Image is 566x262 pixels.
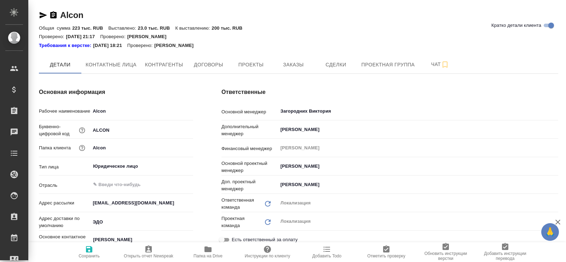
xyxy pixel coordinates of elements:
[189,166,191,167] button: Open
[39,182,90,189] p: Отрасль
[127,34,172,39] p: [PERSON_NAME]
[554,184,556,185] button: Open
[416,242,475,262] button: Обновить инструкции верстки
[554,111,556,112] button: Open
[39,25,72,31] p: Общая сумма
[221,123,278,137] p: Дополнительный менеджер
[554,166,556,167] button: Open
[49,11,58,19] button: Скопировать ссылку
[423,60,457,69] span: Чат
[39,123,77,137] p: Буквенно-цифровой код
[39,233,90,248] p: Основное контактное лицо
[90,198,193,208] input: ✎ Введи что-нибудь
[221,145,278,152] p: Финансовый менеджер
[367,254,405,258] span: Отметить проверку
[189,239,191,240] button: Open
[178,242,238,262] button: Папка на Drive
[100,34,127,39] p: Проверено:
[221,215,264,229] p: Проектная команда
[127,42,155,49] p: Проверено:
[39,163,90,171] p: Тип лица
[72,25,108,31] p: 223 тыс. RUB
[39,42,93,49] a: Требования к верстке:
[39,88,193,96] h4: Основная информация
[221,88,558,96] h4: Ответственные
[544,225,556,239] span: 🙏
[90,106,193,116] input: ✎ Введи что-нибудь
[77,126,87,135] button: Нужен для формирования номера заказа/сделки
[221,108,278,115] p: Основной менеджер
[108,25,138,31] p: Выставлено:
[234,60,268,69] span: Проекты
[79,254,100,258] span: Сохранить
[221,160,278,174] p: Основной проектный менеджер
[221,197,264,211] p: Ответственная команда
[191,60,225,69] span: Договоры
[319,60,353,69] span: Сделки
[189,184,191,185] button: Open
[119,242,178,262] button: Открыть отчет Newspeak
[43,60,77,69] span: Детали
[39,34,66,39] p: Проверено:
[420,251,471,261] span: Обновить инструкции верстки
[541,223,559,241] button: 🙏
[554,129,556,130] button: Open
[245,254,290,258] span: Инструкции по клиенту
[297,242,357,262] button: Добавить Todo
[90,143,193,153] input: ✎ Введи что-нибудь
[39,108,90,115] p: Рабочее наименование
[491,22,541,29] span: Кратко детали клиента
[90,217,193,227] input: ✎ Введи что-нибудь
[357,242,416,262] button: Отметить проверку
[39,42,93,49] div: Нажми, чтобы открыть папку с инструкцией
[276,60,310,69] span: Заказы
[39,215,90,229] p: Адрес доставки по умолчанию
[39,200,90,207] p: Адрес рассылки
[39,144,71,151] p: Папка клиента
[441,60,449,69] svg: Подписаться
[92,180,167,189] input: ✎ Введи что-нибудь
[66,34,100,39] p: [DATE] 21:17
[480,251,531,261] span: Добавить инструкции перевода
[175,25,212,31] p: К выставлению:
[232,236,298,243] span: Есть ответственный за оплату
[59,242,119,262] button: Сохранить
[77,143,87,153] button: Название для папки на drive. Если его не заполнить, мы не сможем создать папку для клиента
[124,254,173,258] span: Открыть отчет Newspeak
[475,242,535,262] button: Добавить инструкции перевода
[90,125,193,135] input: ✎ Введи что-нибудь
[221,178,278,192] p: Доп. проектный менеджер
[86,60,137,69] span: Контактные лица
[138,25,175,31] p: 23.0 тыс. RUB
[312,254,341,258] span: Добавить Todo
[60,10,83,20] a: Alcon
[39,11,47,19] button: Скопировать ссылку для ЯМессенджера
[194,254,223,258] span: Папка на Drive
[145,60,183,69] span: Контрагенты
[238,242,297,262] button: Инструкции по клиенту
[154,42,199,49] p: [PERSON_NAME]
[212,25,248,31] p: 200 тыс. RUB
[93,42,127,49] p: [DATE] 18:21
[361,60,415,69] span: Проектная группа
